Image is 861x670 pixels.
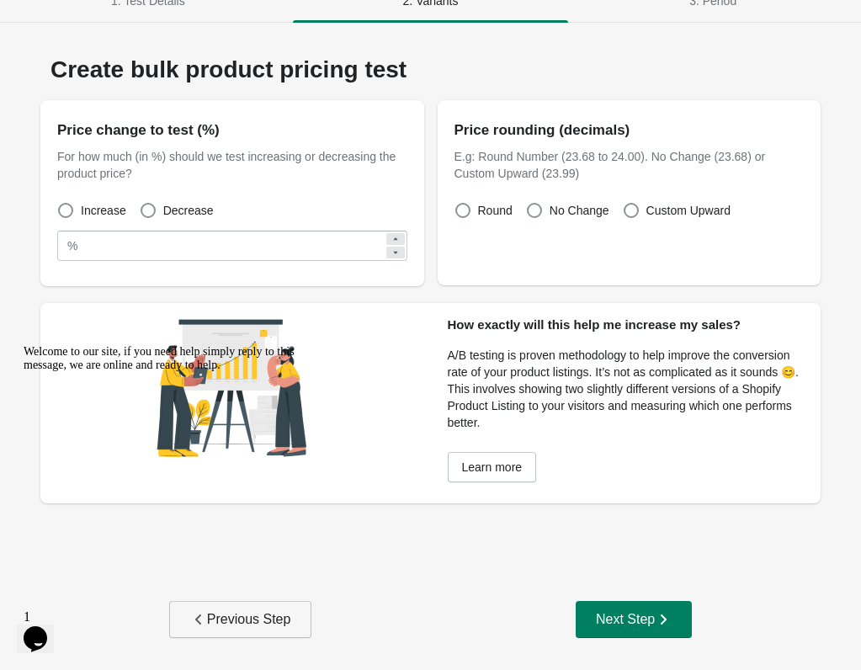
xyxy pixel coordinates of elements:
[7,7,310,34] div: Welcome to our site, if you need help simply reply to this message, we are online and ready to help.
[40,56,821,83] div: Create bulk product pricing test
[646,202,731,219] span: Custom Upward
[17,338,320,594] iframe: chat widget
[454,117,805,144] div: Price rounding (decimals)
[169,601,312,638] button: Previous Step
[7,7,278,33] span: Welcome to our site, if you need help simply reply to this message, we are online and ready to help.
[448,303,811,347] div: How exactly will this help me increase my sales?
[163,202,214,219] span: Decrease
[454,148,805,182] div: E.g: Round Number (23.68 to 24.00). No Change (23.68) or Custom Upward (23.99)
[576,601,692,638] button: Next Step
[478,202,513,219] span: Round
[17,603,71,653] iframe: chat widget
[190,611,291,628] div: Previous Step
[448,380,811,431] p: This involves showing two slightly different versions of a Shopify Product Listing to your visito...
[448,452,537,482] a: Learn more
[67,236,77,256] div: %
[57,148,407,182] div: For how much (in %) should we test increasing or decreasing the product price?
[57,117,407,144] div: Price change to test (%)
[596,611,672,628] div: Next Step
[462,460,523,474] span: Learn more
[550,202,609,219] span: No Change
[81,202,126,219] span: Increase
[448,347,811,380] p: A/B testing is proven methodology to help improve the conversion rate of your product listings. I...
